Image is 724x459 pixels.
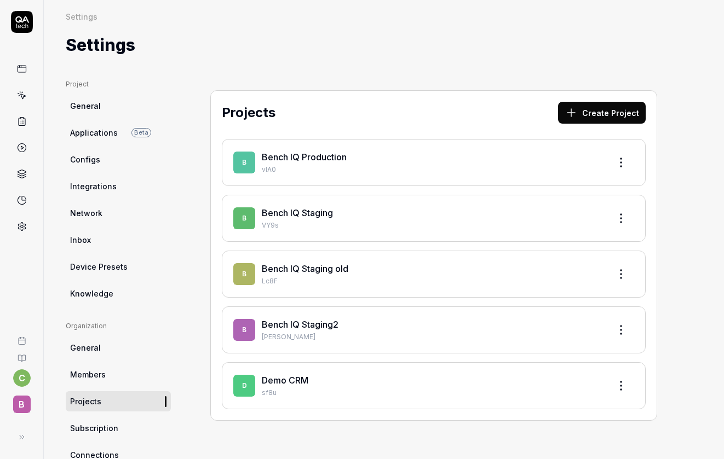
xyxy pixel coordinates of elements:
span: D [233,375,255,397]
span: B [233,152,255,173]
button: B [4,387,39,415]
span: General [70,342,101,353]
span: B [13,396,31,413]
span: Network [70,207,102,219]
a: Members [66,364,171,385]
span: Inbox [70,234,91,246]
p: vlA0 [262,165,601,175]
span: Knowledge [70,288,113,299]
p: Lc8F [262,276,601,286]
span: B [233,319,255,341]
a: Projects [66,391,171,411]
button: Create Project [558,102,646,124]
span: B [233,263,255,285]
a: Network [66,203,171,223]
h1: Settings [66,33,135,57]
span: Beta [131,128,151,137]
a: ApplicationsBeta [66,123,171,143]
span: Integrations [70,181,117,192]
a: Subscription [66,418,171,438]
p: VY9s [262,220,601,230]
a: Integrations [66,176,171,196]
span: Applications [70,127,118,138]
a: Bench IQ Production [262,152,347,162]
button: c [13,369,31,387]
a: General [66,96,171,116]
a: Demo CRM [262,375,308,386]
span: Configs [70,154,100,165]
a: Knowledge [66,283,171,304]
span: Device Presets [70,261,128,272]
h2: Projects [222,103,275,123]
p: [PERSON_NAME] [262,332,601,342]
div: Project [66,79,171,89]
a: Book a call with us [4,328,39,345]
div: Organization [66,321,171,331]
a: Device Presets [66,257,171,277]
span: Projects [70,396,101,407]
p: sf8u [262,388,601,398]
span: General [70,100,101,112]
a: Configs [66,149,171,170]
a: Bench IQ Staging2 [262,319,338,330]
span: Subscription [70,422,118,434]
span: Members [70,369,106,380]
a: General [66,338,171,358]
a: Inbox [66,230,171,250]
a: Bench IQ Staging [262,207,333,218]
a: Bench IQ Staging old [262,263,348,274]
span: B [233,207,255,229]
a: Documentation [4,345,39,363]
div: Settings [66,11,97,22]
